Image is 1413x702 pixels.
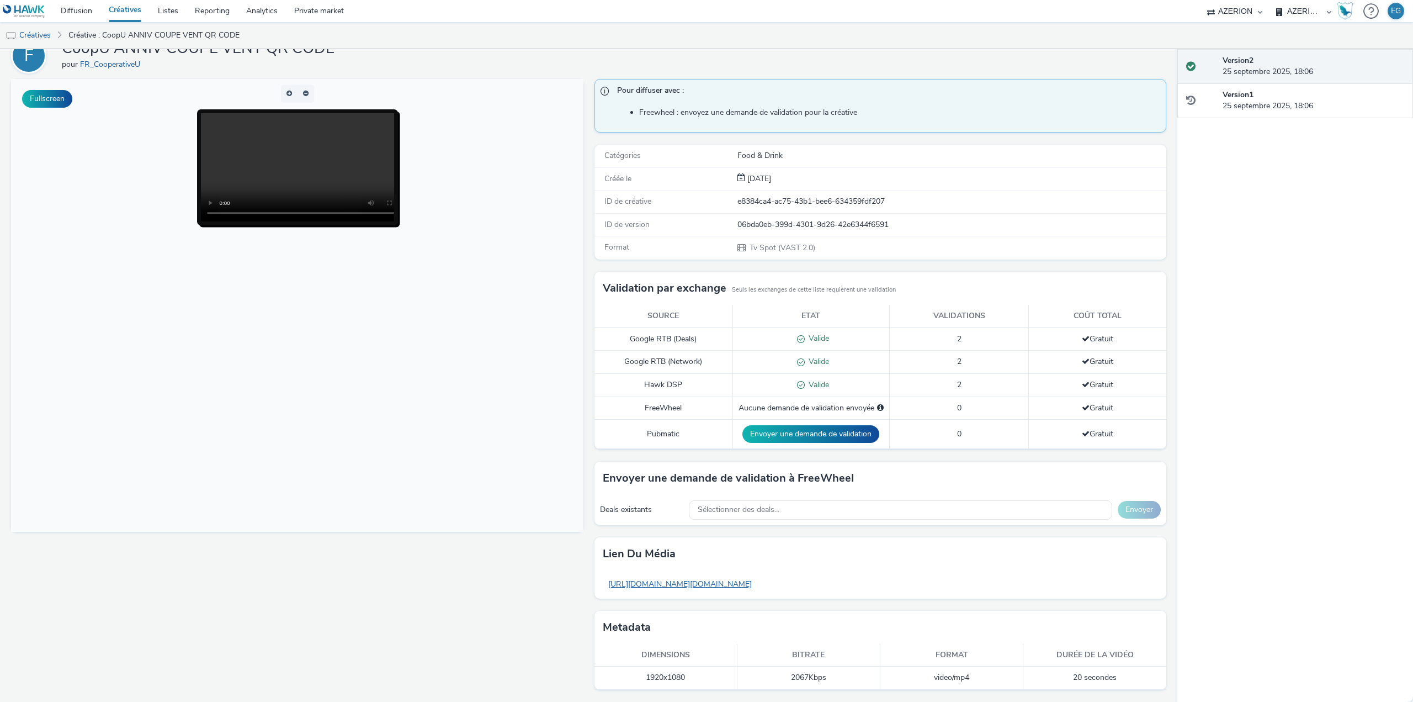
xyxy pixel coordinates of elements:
td: 1920x1080 [594,667,737,689]
th: Coût total [1029,305,1167,328]
h3: Envoyer une demande de validation à FreeWheel [603,470,854,487]
div: 25 septembre 2025, 18:06 [1223,89,1404,112]
div: 25 septembre 2025, 18:06 [1223,55,1404,78]
span: pour [62,59,80,70]
th: Etat [732,305,889,328]
img: tv [6,30,17,41]
a: Créative : CoopU ANNIV COUPE VENT QR CODE [63,22,245,49]
h3: Validation par exchange [603,280,726,297]
span: 2 [957,356,962,367]
span: Gratuit [1082,334,1113,344]
div: Sélectionnez un deal ci-dessous et cliquez sur Envoyer pour envoyer une demande de validation à F... [877,403,884,414]
strong: Version 1 [1223,89,1253,100]
h3: Metadata [603,619,651,636]
a: FR_CooperativeU [80,59,145,70]
span: 2 [957,334,962,344]
span: Catégories [604,150,641,161]
span: Gratuit [1082,356,1113,367]
button: Envoyer [1118,501,1161,519]
span: Tv Spot (VAST 2.0) [748,242,815,253]
span: Créée le [604,173,631,184]
div: Aucune demande de validation envoyée [739,403,884,414]
button: Envoyer une demande de validation [742,425,879,443]
div: e8384ca4-ac75-43b1-bee6-634359fdf207 [737,196,1166,207]
img: Hawk Academy [1337,2,1353,20]
td: Pubmatic [594,420,733,449]
span: [DATE] [745,173,771,184]
td: Hawk DSP [594,374,733,397]
span: Valide [805,379,829,390]
span: 0 [957,429,962,439]
button: Fullscreen [22,90,72,108]
span: Pour diffuser avec : [617,85,1155,99]
span: ID de version [604,219,650,230]
div: EG [1391,3,1401,19]
th: Durée de la vidéo [1023,644,1166,667]
th: Format [880,644,1023,667]
span: 0 [957,403,962,413]
span: Gratuit [1082,429,1113,439]
span: Sélectionner des deals... [698,505,779,515]
th: Bitrate [737,644,880,667]
div: Deals existants [600,504,683,515]
small: Seuls les exchanges de cette liste requièrent une validation [732,286,896,294]
td: Google RTB (Network) [594,351,733,374]
span: Valide [805,356,829,367]
strong: Version 2 [1223,55,1253,66]
a: Hawk Academy [1337,2,1358,20]
td: FreeWheel [594,397,733,419]
a: F [11,50,51,61]
a: [URL][DOMAIN_NAME][DOMAIN_NAME] [603,573,757,595]
span: Format [604,242,629,252]
span: Gratuit [1082,403,1113,413]
th: Dimensions [594,644,737,667]
div: Food & Drink [737,150,1166,161]
th: Validations [889,305,1028,328]
h3: Lien du média [603,546,676,562]
th: Source [594,305,733,328]
td: 20 secondes [1023,667,1166,689]
img: undefined Logo [3,4,45,18]
span: ID de créative [604,196,651,207]
div: Création 25 septembre 2025, 18:06 [745,173,771,184]
div: F [24,40,34,71]
div: 06bda0eb-399d-4301-9d26-42e6344f6591 [737,219,1166,230]
span: Valide [805,333,829,344]
span: Gratuit [1082,379,1113,390]
span: 2 [957,379,962,390]
td: video/mp4 [880,667,1023,689]
td: 2067 Kbps [737,667,880,689]
td: Google RTB (Deals) [594,328,733,351]
li: Freewheel : envoyez une demande de validation pour la créative [639,107,1161,118]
